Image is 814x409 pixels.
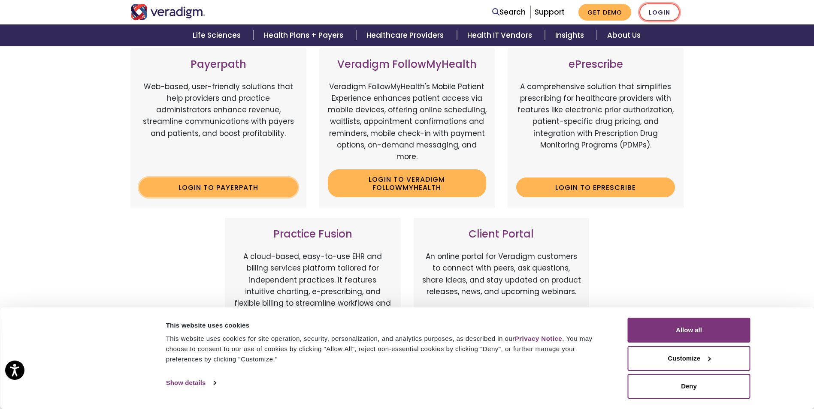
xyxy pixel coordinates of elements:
[628,374,750,399] button: Deny
[328,81,487,162] p: Veradigm FollowMyHealth's Mobile Patient Experience enhances patient access via mobile devices, o...
[639,3,680,21] a: Login
[139,81,298,171] p: Web-based, user-friendly solutions that help providers and practice administrators enhance revenu...
[233,251,392,321] p: A cloud-based, easy-to-use EHR and billing services platform tailored for independent practices. ...
[457,24,545,46] a: Health IT Vendors
[578,4,631,21] a: Get Demo
[166,376,216,389] a: Show details
[233,228,392,241] h3: Practice Fusion
[356,24,457,46] a: Healthcare Providers
[628,346,750,371] button: Customize
[597,24,651,46] a: About Us
[139,58,298,71] h3: Payerpath
[628,318,750,343] button: Allow all
[130,4,206,20] img: Veradigm logo
[516,58,675,71] h3: ePrescribe
[516,81,675,171] p: A comprehensive solution that simplifies prescribing for healthcare providers with features like ...
[516,177,675,197] a: Login to ePrescribe
[139,177,298,197] a: Login to Payerpath
[328,169,487,197] a: Login to Veradigm FollowMyHealth
[422,251,581,321] p: An online portal for Veradigm customers to connect with peers, ask questions, share ideas, and st...
[535,7,565,17] a: Support
[545,24,597,46] a: Insights
[166,320,608,331] div: This website uses cookies
[254,24,356,46] a: Health Plans + Payers
[422,228,581,241] h3: Client Portal
[492,6,526,18] a: Search
[182,24,254,46] a: Life Sciences
[515,335,562,342] a: Privacy Notice
[328,58,487,71] h3: Veradigm FollowMyHealth
[166,334,608,364] div: This website uses cookies for site operation, security, personalization, and analytics purposes, ...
